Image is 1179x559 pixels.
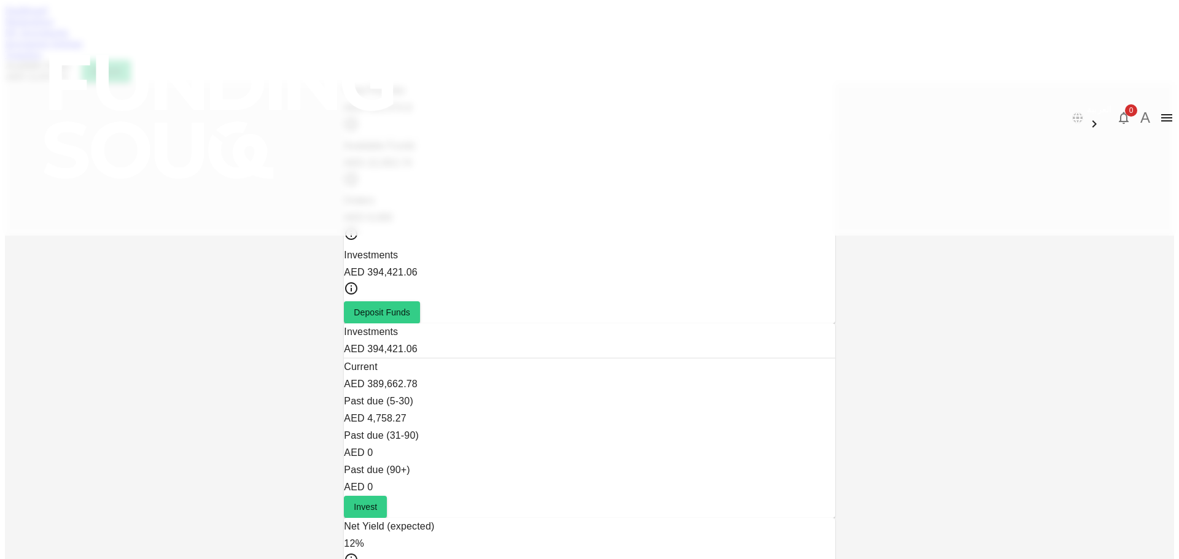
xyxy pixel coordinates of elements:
button: Invest [344,496,387,518]
div: AED 394,421.06 [344,264,835,281]
span: العربية [1087,104,1111,114]
span: Past due (5-30) [344,396,413,406]
div: AED 394,421.06 [344,341,835,358]
div: 12% [344,535,835,552]
span: Investments [344,326,398,337]
div: AED 389,662.78 [344,376,835,393]
span: 0 [1125,104,1137,117]
div: AED 0 [344,479,835,496]
button: Deposit Funds [344,301,420,323]
button: A [1136,109,1154,127]
div: AED 0 [344,444,835,461]
span: Investments [344,250,398,260]
span: Past due (90+) [344,465,410,475]
span: Current [344,361,377,372]
div: AED 4,758.27 [344,410,835,427]
span: Past due (31-90) [344,430,419,441]
span: Net Yield (expected) [344,521,434,531]
button: 0 [1111,106,1136,130]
